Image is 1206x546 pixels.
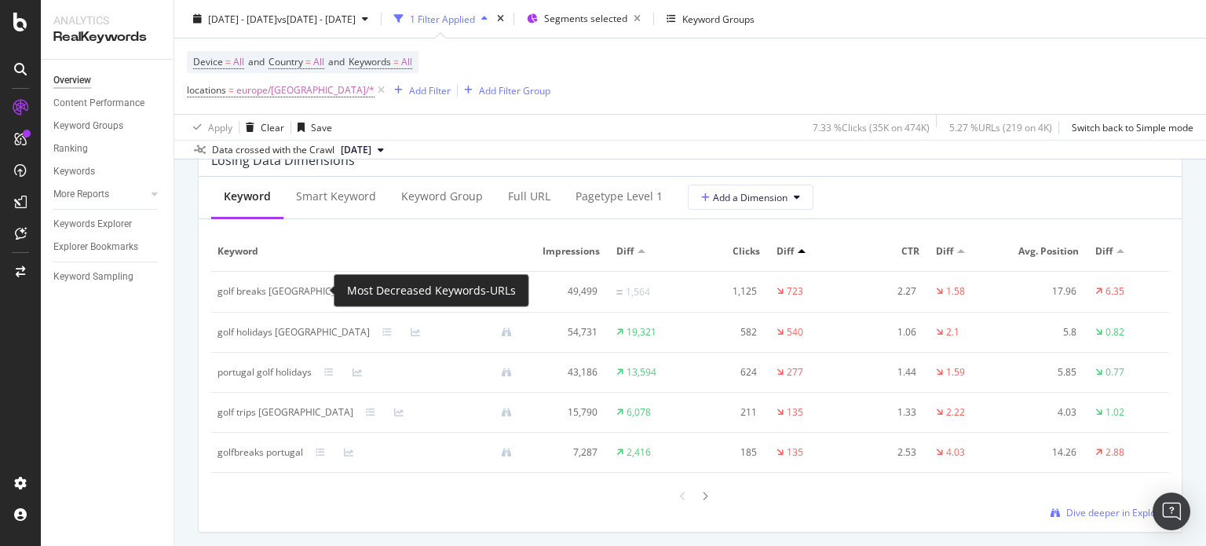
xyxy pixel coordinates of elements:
div: 135 [787,405,803,420]
div: 723 [787,284,803,299]
button: Clear [239,115,284,140]
div: 1.59 [946,365,965,379]
span: Keyword [217,244,521,258]
div: Data crossed with the Crawl [212,143,334,157]
div: 14.26 [1016,445,1076,460]
div: 4.03 [946,445,965,460]
div: 6.35 [1105,284,1124,299]
div: Explorer Bookmarks [53,239,138,255]
div: Keyword [224,189,271,204]
div: 49,499 [537,284,598,299]
div: Add Filter Group [479,83,550,97]
div: Keywords [53,163,95,180]
a: Explorer Bookmarks [53,239,163,255]
span: Diff [936,244,953,258]
span: All [401,51,412,73]
div: 19,321 [627,325,656,339]
div: 2.27 [856,284,916,299]
span: = [305,55,311,68]
div: times [494,11,507,27]
button: Apply [187,115,232,140]
div: More Reports [53,186,109,203]
a: Keywords [53,163,163,180]
span: Diff [1095,244,1113,258]
div: Ranking [53,141,88,157]
a: Keyword Groups [53,118,163,134]
div: 211 [696,405,757,420]
div: golf breaks portugal [217,284,364,299]
a: Keywords Explorer [53,216,163,233]
div: portugal golf holidays [217,365,312,379]
div: 13,594 [627,365,656,379]
span: Diff [777,244,794,258]
div: Apply [208,120,232,134]
div: Losing Data Dimensions [211,152,355,168]
button: Keyword Groups [660,6,761,31]
div: 5.27 % URLs ( 219 on 4K ) [949,120,1052,134]
div: 7,287 [537,445,598,460]
span: Add a Dimension [701,191,788,204]
a: Content Performance [53,95,163,112]
button: Save [291,115,332,140]
div: 0.77 [1105,365,1124,379]
button: [DATE] [334,141,390,159]
div: 4.03 [1016,405,1076,420]
div: 2,416 [627,445,651,460]
div: 185 [696,445,757,460]
span: Keywords [349,55,391,68]
a: More Reports [53,186,147,203]
div: 135 [787,445,803,460]
div: 1.58 [946,284,965,299]
div: golfbreaks portugal [217,445,303,460]
span: All [233,51,244,73]
div: 2.88 [1105,445,1124,460]
div: 1.02 [1105,405,1124,420]
span: Segments selected [544,12,627,25]
div: RealKeywords [53,28,161,46]
button: Add a Dimension [688,185,813,210]
div: 15,790 [537,405,598,420]
span: Impressions [537,244,601,258]
div: 2.22 [946,405,965,420]
button: [DATE] - [DATE]vs[DATE] - [DATE] [187,6,375,31]
div: 1,125 [696,284,757,299]
div: Keyword Groups [53,118,123,134]
div: 1.06 [856,325,916,339]
span: and [328,55,345,68]
span: = [393,55,399,68]
div: Content Performance [53,95,144,112]
div: 1.44 [856,365,916,379]
button: Add Filter [388,81,451,100]
div: golf trips portugal [217,405,353,420]
div: 0.82 [1105,325,1124,339]
div: Keyword Group [401,189,483,204]
div: Smart Keyword [296,189,376,204]
a: Overview [53,72,163,89]
span: locations [187,83,226,97]
div: Keyword Groups [682,12,755,25]
span: Clicks [696,244,760,258]
div: 17.96 [1016,284,1076,299]
span: Device [193,55,223,68]
div: Keyword Sampling [53,269,133,285]
div: 5.85 [1016,365,1076,379]
div: Most Decreased Keywords-URLs [347,281,516,300]
a: Dive deeper in Explorer [1051,506,1169,519]
button: 1 Filter Applied [388,6,494,31]
span: Avg. Position [1016,244,1080,258]
div: Full URL [508,189,550,204]
div: 624 [696,365,757,379]
div: 1,564 [626,285,650,299]
div: 277 [787,365,803,379]
div: 2.53 [856,445,916,460]
div: Keywords Explorer [53,216,132,233]
div: Add Filter [409,83,451,97]
div: 582 [696,325,757,339]
div: Open Intercom Messenger [1153,493,1190,530]
div: Overview [53,72,91,89]
span: europe/[GEOGRAPHIC_DATA]/* [236,79,375,101]
div: 54,731 [537,325,598,339]
div: 6,078 [627,405,651,420]
span: Dive deeper in Explorer [1066,506,1169,519]
div: 540 [787,325,803,339]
